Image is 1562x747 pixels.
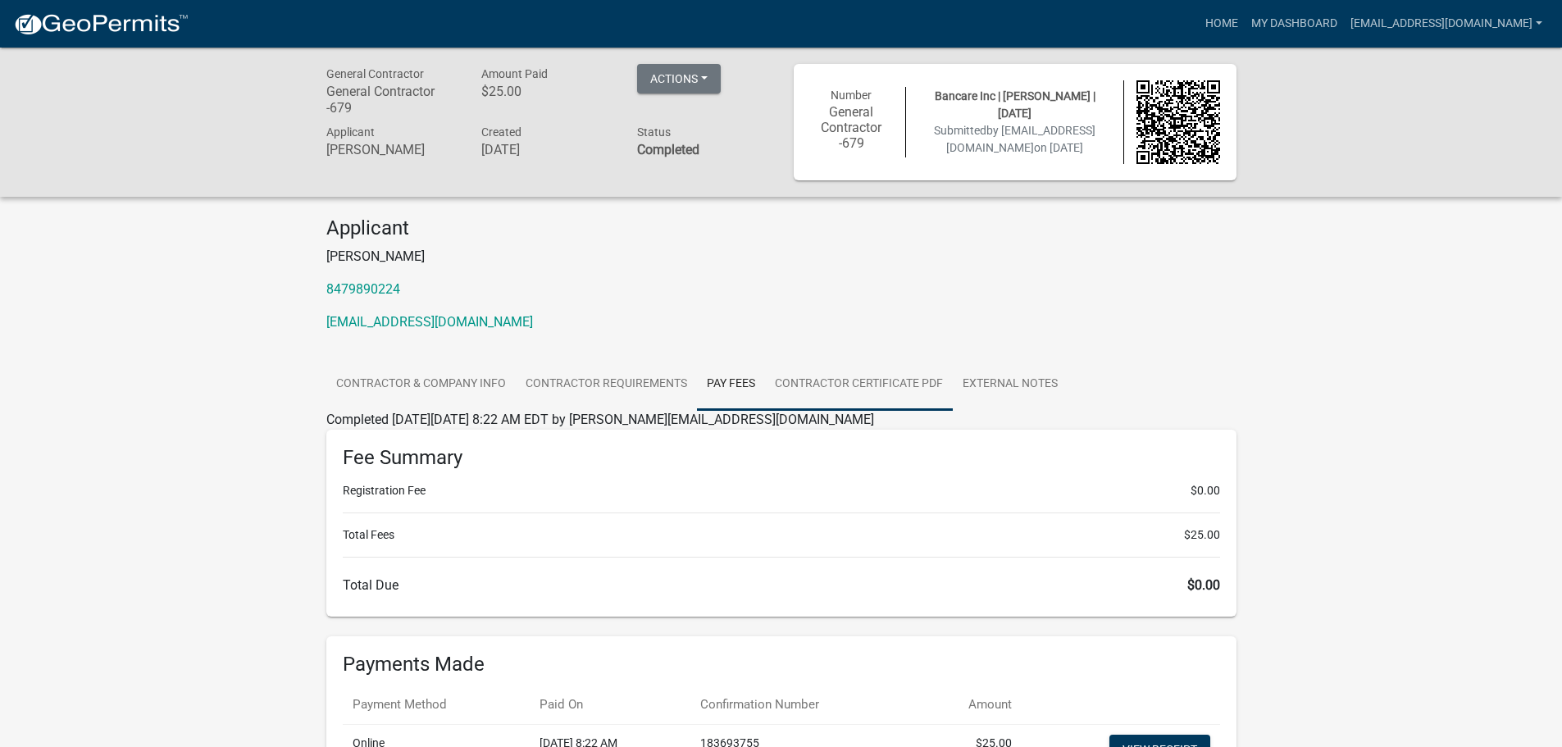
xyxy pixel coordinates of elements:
span: Applicant [326,125,375,139]
span: Submitted on [DATE] [934,124,1095,154]
p: [PERSON_NAME] [326,247,1236,266]
th: Payment Method [343,686,530,724]
button: Actions [637,64,721,93]
img: QR code [1136,80,1220,164]
a: Contractor Requirements [516,358,697,411]
h6: General Contractor -679 [326,84,458,115]
span: $0.00 [1191,482,1220,499]
span: General Contractor [326,67,424,80]
a: Contractor Certificate PDF [765,358,953,411]
th: Confirmation Number [690,686,918,724]
span: Created [481,125,521,139]
li: Registration Fee [343,482,1220,499]
strong: Completed [637,142,699,157]
h6: Total Due [343,577,1220,593]
a: [EMAIL_ADDRESS][DOMAIN_NAME] [326,314,533,330]
span: Amount Paid [481,67,548,80]
span: Number [831,89,872,102]
span: $25.00 [1184,526,1220,544]
h6: Payments Made [343,653,1220,676]
h6: Fee Summary [343,446,1220,470]
span: Bancare Inc | [PERSON_NAME] | [DATE] [935,89,1095,120]
a: Home [1199,8,1245,39]
h6: [DATE] [481,142,613,157]
span: Status [637,125,671,139]
a: External Notes [953,358,1068,411]
span: Completed [DATE][DATE] 8:22 AM EDT by [PERSON_NAME][EMAIL_ADDRESS][DOMAIN_NAME] [326,412,874,427]
a: [EMAIL_ADDRESS][DOMAIN_NAME] [1344,8,1549,39]
li: Total Fees [343,526,1220,544]
span: $0.00 [1187,577,1220,593]
a: Contractor & Company Info [326,358,516,411]
h4: Applicant [326,216,1236,240]
h6: $25.00 [481,84,613,99]
th: Paid On [530,686,690,724]
th: Amount [918,686,1022,724]
a: 8479890224 [326,281,400,297]
h6: [PERSON_NAME] [326,142,458,157]
a: Pay Fees [697,358,765,411]
span: by [EMAIL_ADDRESS][DOMAIN_NAME] [946,124,1095,154]
h6: General Contractor -679 [810,104,894,152]
a: My Dashboard [1245,8,1344,39]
